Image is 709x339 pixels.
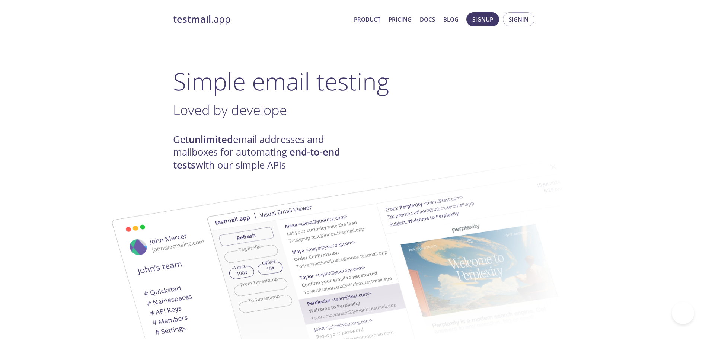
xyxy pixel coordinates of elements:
span: Loved by develope [173,100,287,119]
button: Signup [466,12,499,26]
h1: Simple email testing [173,67,536,96]
a: Docs [420,15,435,24]
a: testmail.app [173,13,348,26]
a: Blog [443,15,459,24]
strong: testmail [173,13,211,26]
strong: end-to-end tests [173,145,340,171]
a: Pricing [389,15,412,24]
a: Product [354,15,380,24]
strong: unlimited [189,133,233,146]
span: Signin [509,15,528,24]
iframe: Help Scout Beacon - Open [672,302,694,324]
button: Signin [503,12,534,26]
h4: Get email addresses and mailboxes for automating with our simple APIs [173,133,355,172]
span: Signup [472,15,493,24]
